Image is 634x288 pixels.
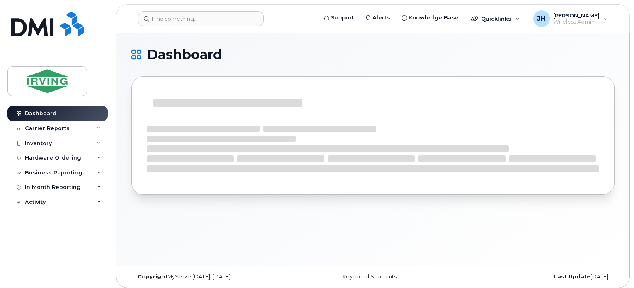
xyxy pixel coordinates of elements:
[147,48,222,61] span: Dashboard
[453,273,615,280] div: [DATE]
[131,273,293,280] div: MyServe [DATE]–[DATE]
[342,273,397,280] a: Keyboard Shortcuts
[138,273,167,280] strong: Copyright
[554,273,590,280] strong: Last Update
